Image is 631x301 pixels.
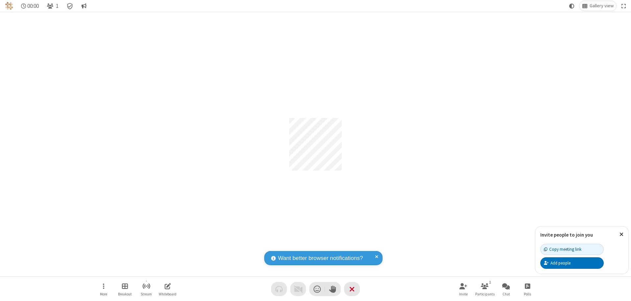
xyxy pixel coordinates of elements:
[159,292,176,296] span: Whiteboard
[5,2,13,10] img: QA Selenium DO NOT DELETE OR CHANGE
[540,244,604,255] button: Copy meeting link
[459,292,468,296] span: Invite
[278,254,363,263] span: Want better browser notifications?
[44,1,61,11] button: Open participant list
[475,280,495,298] button: Open participant list
[100,292,107,296] span: More
[79,1,89,11] button: Conversation
[309,282,325,296] button: Send a reaction
[118,292,132,296] span: Breakout
[590,3,614,9] span: Gallery view
[518,280,537,298] button: Open poll
[158,280,177,298] button: Open shared whiteboard
[579,1,616,11] button: Change layout
[141,292,152,296] span: Stream
[64,1,76,11] div: Meeting details Encryption enabled
[27,3,39,9] span: 00:00
[115,280,135,298] button: Manage Breakout Rooms
[619,1,629,11] button: Fullscreen
[540,257,604,268] button: Add people
[454,280,473,298] button: Invite participants (⌘+Shift+I)
[136,280,156,298] button: Start streaming
[56,3,58,9] span: 1
[487,279,493,285] div: 1
[325,282,341,296] button: Raise hand
[567,1,577,11] button: Using system theme
[496,280,516,298] button: Open chat
[540,232,593,238] label: Invite people to join you
[94,280,113,298] button: Open menu
[502,292,510,296] span: Chat
[18,1,42,11] div: Timer
[271,282,287,296] button: Audio problem - check your Internet connection or call by phone
[475,292,495,296] span: Participants
[524,292,531,296] span: Polls
[290,282,306,296] button: Video
[344,282,360,296] button: End or leave meeting
[544,246,581,252] div: Copy meeting link
[615,226,628,243] button: Close popover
